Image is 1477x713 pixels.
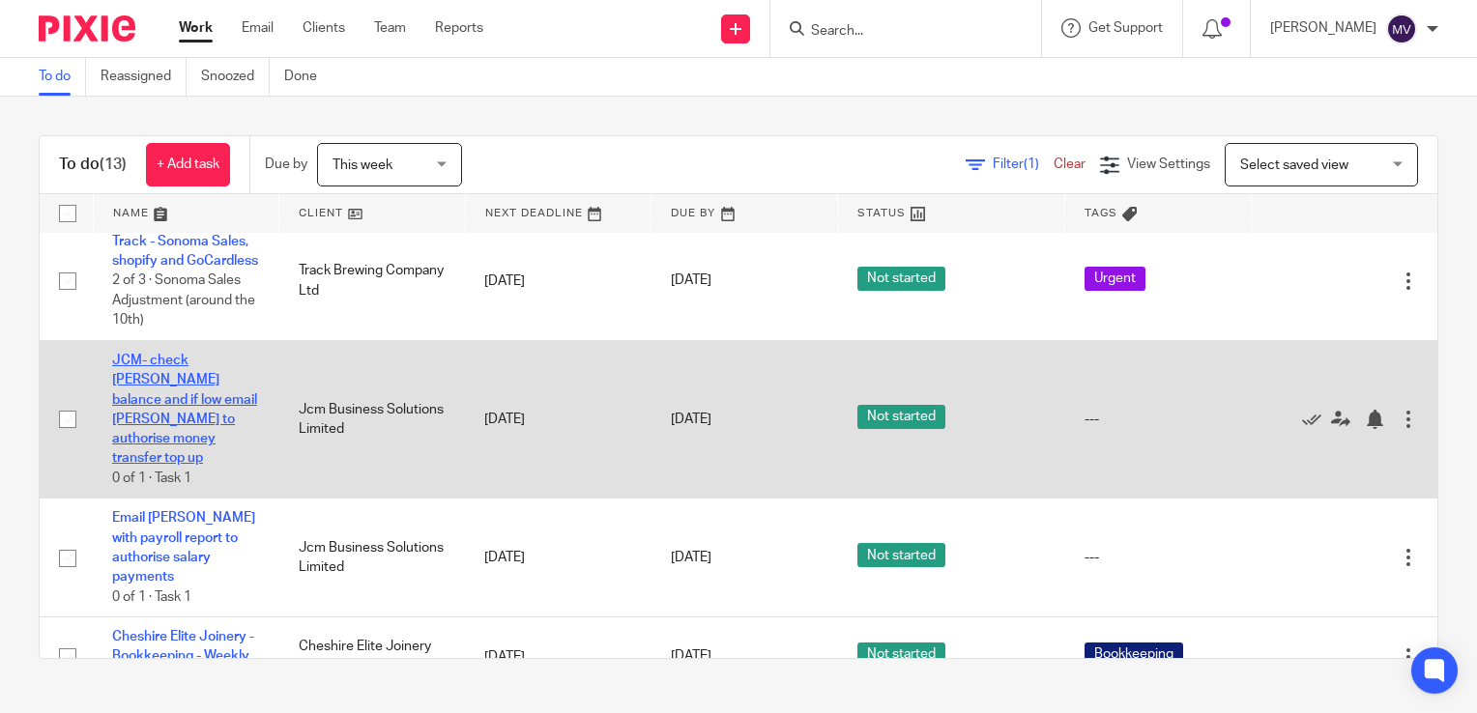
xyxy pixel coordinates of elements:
span: [DATE] [671,274,711,288]
span: [DATE] [671,650,711,664]
span: Bookkeeping [1085,642,1183,667]
span: [DATE] [671,413,711,426]
p: [PERSON_NAME] [1270,18,1376,38]
span: (1) [1024,157,1039,171]
div: --- [1085,548,1232,567]
a: To do [39,58,86,96]
a: Done [284,58,332,96]
span: Urgent [1085,267,1145,291]
span: Get Support [1088,21,1163,35]
a: JCM- check [PERSON_NAME] balance and if low email [PERSON_NAME] to authorise money transfer top up [112,354,257,466]
span: Select saved view [1240,158,1348,172]
a: Mark as done [1302,410,1331,429]
td: [DATE] [465,617,652,697]
span: Not started [857,642,945,667]
span: 0 of 1 · Task 1 [112,590,191,604]
span: This week [333,158,392,172]
td: Track Brewing Company Ltd [279,221,466,340]
span: Not started [857,267,945,291]
span: View Settings [1127,157,1210,171]
td: [DATE] [465,221,652,340]
div: --- [1085,410,1232,429]
td: [DATE] [465,340,652,498]
a: Team [374,18,406,38]
a: Snoozed [201,58,270,96]
a: Clear [1054,157,1086,171]
a: Reassigned [101,58,187,96]
span: Not started [857,405,945,429]
span: Not started [857,543,945,567]
a: Cheshire Elite Joinery - Bookkeeping - Weekly [112,630,254,663]
td: Cheshire Elite Joinery Limited [279,617,466,697]
span: Filter [993,157,1054,171]
a: Work [179,18,213,38]
a: + Add task [146,143,230,186]
a: Email [242,18,274,38]
a: Reports [435,18,483,38]
h1: To do [59,155,127,175]
p: Due by [265,155,307,174]
span: (13) [100,157,127,172]
input: Search [809,23,983,41]
td: Jcm Business Solutions Limited [279,340,466,498]
span: 2 of 3 · Sonoma Sales Adjustment (around the 10th) [112,273,255,327]
a: Track - Sonoma Sales, shopify and GoCardless [112,235,258,268]
td: Jcm Business Solutions Limited [279,499,466,617]
span: Tags [1085,208,1117,218]
img: svg%3E [1386,14,1417,44]
a: Email [PERSON_NAME] with payroll report to authorise salary payments [112,511,255,584]
span: 0 of 1 · Task 1 [112,471,191,485]
img: Pixie [39,15,135,42]
a: Clients [303,18,345,38]
td: [DATE] [465,499,652,617]
span: [DATE] [671,551,711,564]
